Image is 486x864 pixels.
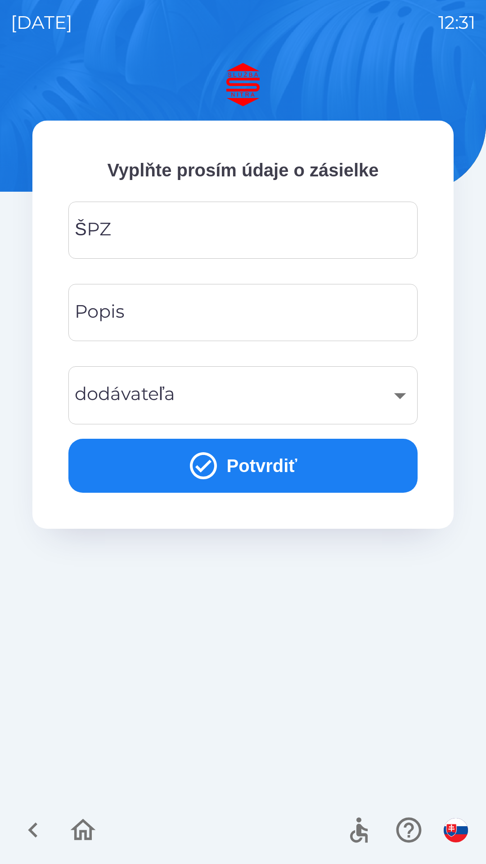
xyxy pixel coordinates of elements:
p: [DATE] [11,9,72,36]
img: Logo [32,63,454,106]
p: 12:31 [438,9,475,36]
p: Vyplňte prosím údaje o zásielke [68,157,418,184]
img: sk flag [444,818,468,842]
button: Potvrdiť [68,439,418,493]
